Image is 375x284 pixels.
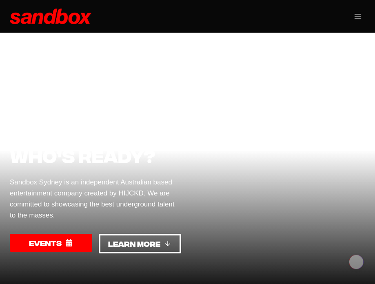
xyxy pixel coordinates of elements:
[29,237,62,249] span: EVENTS
[108,238,160,250] span: LEARN MORE
[10,9,91,24] img: Sandbox
[10,64,181,168] h1: Sydney’s biggest monthly event, who’s ready?
[350,10,365,22] button: Open menu
[99,234,181,253] a: LEARN MORE
[10,234,92,251] a: EVENTS
[10,177,181,221] p: Sandbox Sydney is an independent Australian based entertainment company created by HIJCKD. We are...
